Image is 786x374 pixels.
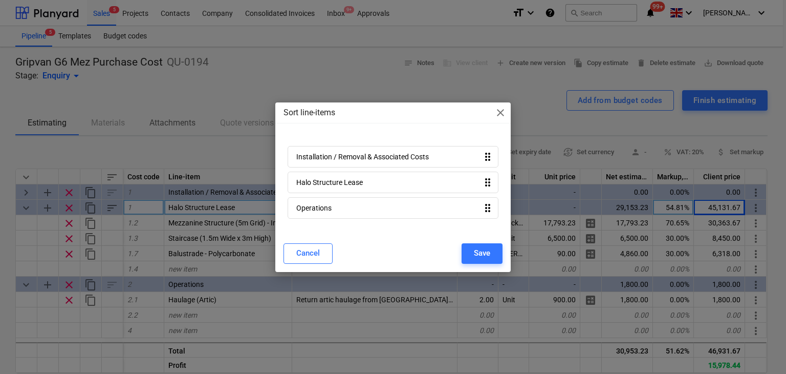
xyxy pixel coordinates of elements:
[288,197,499,219] div: Operationsdrag_indicator
[288,172,499,193] div: Halo Structure Leasedrag_indicator
[288,146,499,168] div: Installation / Removal & Associated Costsdrag_indicator
[494,107,507,119] span: close
[474,246,490,260] div: Save
[283,107,335,119] p: Sort line-items
[462,243,503,264] button: Save
[296,153,429,161] div: Installation / Removal & Associated Costs
[296,178,363,186] div: Halo Structure Lease
[283,243,333,264] button: Cancel
[482,176,494,189] i: drag_indicator
[296,204,332,212] div: Operations
[735,325,786,374] iframe: Chat Widget
[296,246,320,260] div: Cancel
[482,202,494,214] i: drag_indicator
[482,151,494,163] i: drag_indicator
